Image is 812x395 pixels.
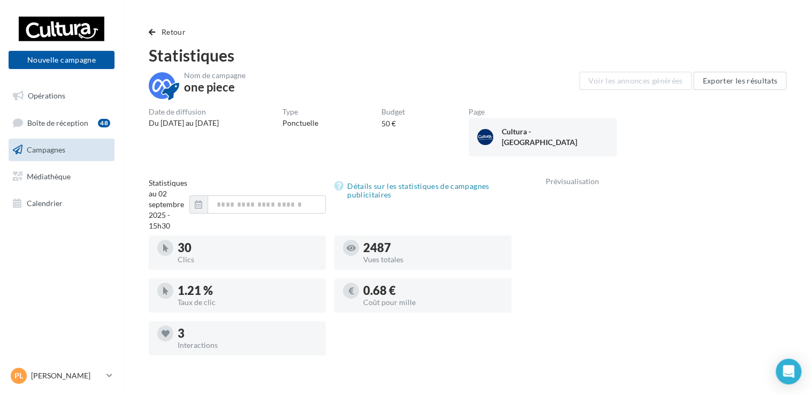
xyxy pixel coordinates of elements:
a: Cultura - [GEOGRAPHIC_DATA] [477,126,608,148]
div: Coût pour mille [363,299,503,306]
div: 30 [178,242,317,254]
div: Vues totales [363,256,503,263]
button: Nouvelle campagne [9,51,114,69]
div: 3 [178,328,317,339]
div: Statistiques au 02 septembre 2025 - 15h30 [149,178,189,231]
div: Interactions [178,341,317,349]
a: Campagnes [6,139,117,161]
span: Boîte de réception [27,118,88,127]
div: 0.68 € [363,285,503,297]
div: Du [DATE] au [DATE] [149,118,219,128]
a: Boîte de réception48 [6,111,117,134]
span: Médiathèque [27,172,71,181]
div: Page [469,108,617,116]
a: Calendrier [6,192,117,215]
a: Médiathèque [6,165,117,188]
button: Voir les annonces générées [579,72,692,90]
a: Opérations [6,85,117,107]
span: Calendrier [27,198,63,207]
a: Détails sur les statistiques de campagnes publicitaires [334,180,511,201]
div: one piece [184,81,235,93]
a: PL [PERSON_NAME] [9,366,114,386]
span: Retour [162,27,186,36]
div: Date de diffusion [149,108,219,116]
div: 48 [98,119,110,127]
div: Clics [178,256,317,263]
button: Retour [149,26,190,39]
div: 50 € [381,118,396,129]
div: 1.21 % [178,285,317,297]
span: Opérations [28,91,65,100]
span: PL [14,370,23,381]
div: 2487 [363,242,503,254]
div: Open Intercom Messenger [776,359,801,384]
div: Taux de clic [178,299,317,306]
div: Statistiques [149,47,786,63]
button: Exporter les résultats [693,72,786,90]
div: Nom de campagne [184,72,246,79]
div: Type [282,108,318,116]
p: [PERSON_NAME] [31,370,102,381]
div: Budget [381,108,405,116]
div: Prévisualisation [546,178,786,185]
span: Campagnes [27,145,65,154]
div: Ponctuelle [282,118,318,128]
div: Cultura - [GEOGRAPHIC_DATA] [502,126,585,148]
